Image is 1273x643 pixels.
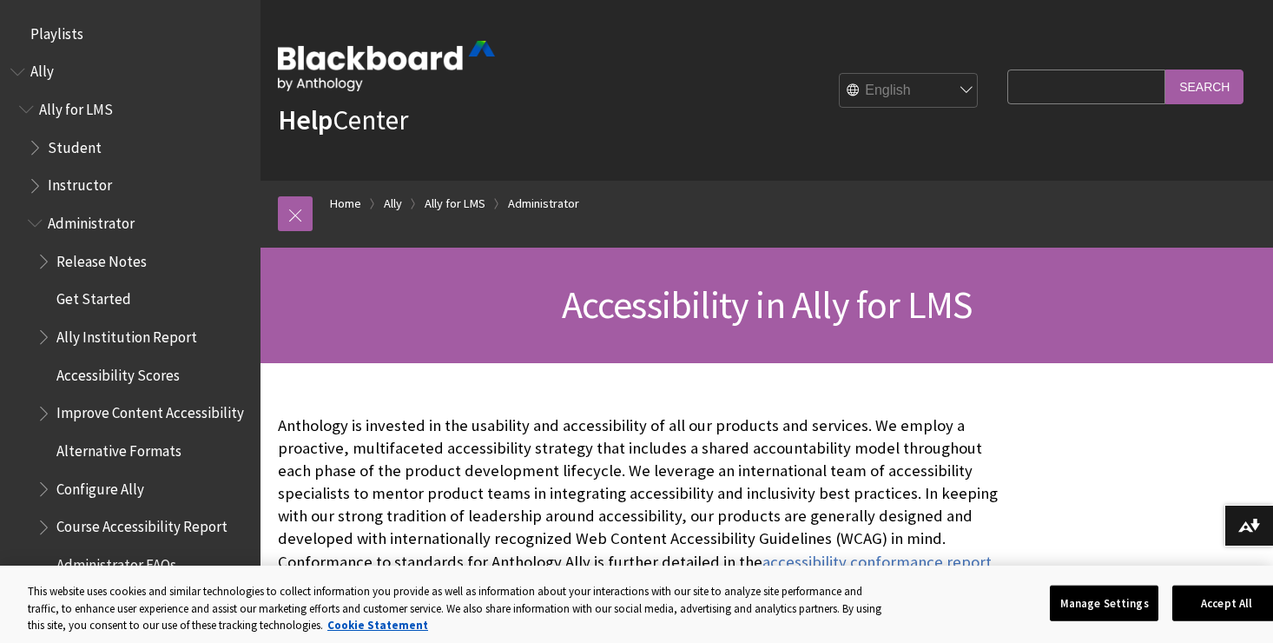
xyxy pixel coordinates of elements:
p: Anthology is invested in the usability and accessibility of all our products and services. We emp... [278,414,999,596]
span: Accessibility Scores [56,361,180,384]
span: Get Started [56,285,131,308]
select: Site Language Selector [840,74,979,109]
button: Manage Settings [1050,585,1158,621]
span: Accessibility in Ally for LMS [562,281,973,328]
span: Alternative Formats [56,436,181,460]
div: This website uses cookies and similar technologies to collect information you provide as well as ... [28,583,891,634]
span: Student [48,133,102,156]
input: Search [1165,70,1243,103]
a: HelpCenter [278,103,408,137]
span: Administrator [48,209,135,232]
span: Configure Ally [56,474,144,498]
span: Improve Content Accessibility [56,399,244,422]
a: More information about your privacy, opens in a new tab [327,618,428,633]
span: Course Accessibility Report [56,513,228,536]
span: Ally Institution Report [56,322,197,346]
a: Ally [384,193,402,215]
a: Home [330,193,361,215]
a: Administrator [508,193,579,215]
span: Instructor [48,171,112,195]
strong: Help [278,103,333,137]
a: Ally for LMS [425,193,485,215]
nav: Book outline for Playlists [10,19,250,49]
span: Ally for LMS [39,95,113,118]
span: Release Notes [56,247,147,270]
span: Administrator FAQs [56,550,176,573]
span: Playlists [30,19,83,43]
span: Ally [30,57,54,81]
img: Blackboard by Anthology [278,41,495,91]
